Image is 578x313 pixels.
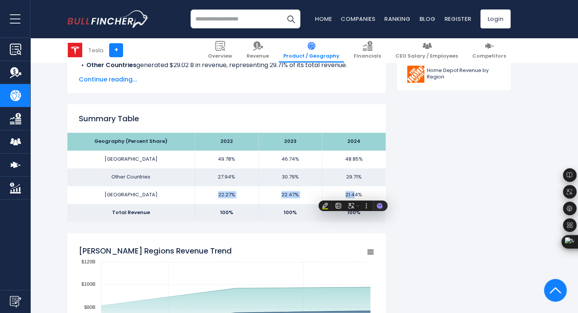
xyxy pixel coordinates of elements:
[283,53,339,59] span: Product / Geography
[86,61,136,69] b: Other Countries
[195,168,258,186] td: 27.94%
[391,38,462,63] a: CEO Salary / Employees
[79,70,374,79] li: generated $47.73 B in revenue, representing 48.85% of its total revenue.
[322,186,386,204] td: 21.44%
[68,43,82,57] img: TSLA logo
[84,304,95,310] text: $80B
[79,75,374,84] span: Continue reading...
[67,150,195,168] td: [GEOGRAPHIC_DATA]
[86,70,154,78] b: [GEOGRAPHIC_DATA]
[407,66,425,83] img: HD logo
[444,15,471,23] a: Register
[258,168,322,186] td: 30.79%
[281,9,300,28] button: Search
[67,10,149,28] img: bullfincher logo
[258,133,322,150] th: 2023
[279,38,344,63] a: Product / Geography
[427,67,500,80] span: Home Depot Revenue by Region
[203,38,237,63] a: Overview
[354,53,381,59] span: Financials
[384,15,410,23] a: Ranking
[81,259,95,264] text: $120B
[468,38,511,63] a: Competitors
[109,43,123,57] a: +
[258,186,322,204] td: 22.47%
[419,15,435,23] a: Blog
[88,46,103,55] div: Tesla
[79,113,374,124] h2: Summary Table
[341,15,375,23] a: Companies
[67,133,195,150] th: Geography (Percent Share)
[247,53,269,59] span: Revenue
[242,38,273,63] a: Revenue
[349,38,386,63] a: Financials
[322,168,386,186] td: 29.71%
[480,9,511,28] a: Login
[79,61,374,70] li: generated $29.02 B in revenue, representing 29.71% of its total revenue.
[315,15,332,23] a: Home
[81,281,95,287] text: $100B
[67,204,195,222] td: Total Revenue
[258,204,322,222] td: 100%
[208,53,232,59] span: Overview
[67,10,149,28] a: Go to homepage
[403,64,505,85] a: Home Depot Revenue by Region
[258,150,322,168] td: 46.74%
[79,246,232,256] tspan: [PERSON_NAME] Regions Revenue Trend
[195,133,258,150] th: 2022
[195,186,258,204] td: 22.27%
[395,53,458,59] span: CEO Salary / Employees
[472,53,506,59] span: Competitors
[322,150,386,168] td: 48.85%
[67,168,195,186] td: Other Countries
[322,133,386,150] th: 2024
[322,204,386,222] td: 100%
[195,150,258,168] td: 49.78%
[195,204,258,222] td: 100%
[67,186,195,204] td: [GEOGRAPHIC_DATA]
